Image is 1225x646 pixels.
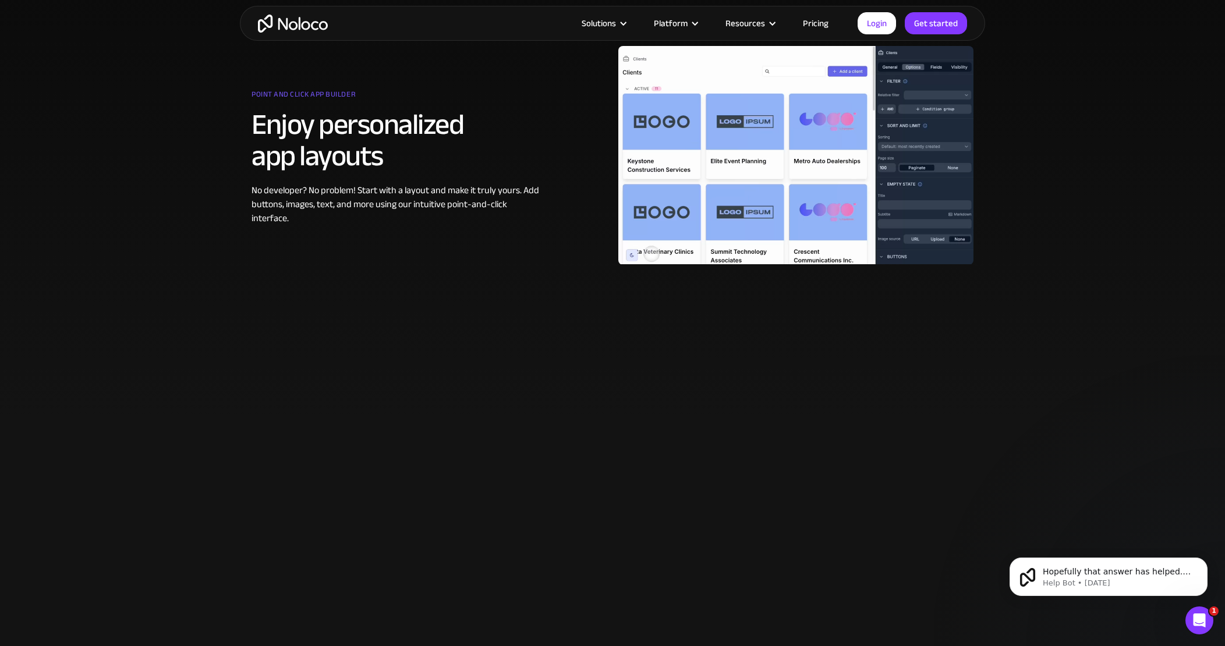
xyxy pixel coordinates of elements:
div: No developer? No problem! Start with a layout and make it truly yours. Add buttons, images, text,... [252,183,546,225]
div: Platform [639,16,711,31]
iframe: Intercom notifications message [992,533,1225,615]
div: Platform [654,16,688,31]
div: Resources [711,16,788,31]
span: 1 [1209,606,1219,616]
iframe: Intercom live chat [1185,606,1213,634]
div: Resources [725,16,765,31]
div: Point and click app builder [252,86,546,109]
div: Solutions [567,16,639,31]
div: Solutions [582,16,616,31]
a: home [258,15,328,33]
a: Get started [905,12,967,34]
a: Pricing [788,16,843,31]
h2: Enjoy personalized app layouts [252,109,546,172]
a: Login [858,12,896,34]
